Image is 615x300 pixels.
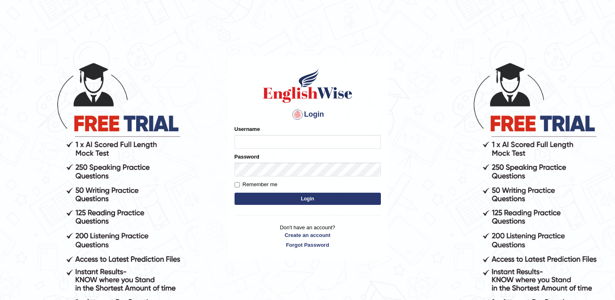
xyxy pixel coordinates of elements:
a: Forgot Password [235,241,381,249]
input: Remember me [235,182,240,187]
p: Don't have an account? [235,224,381,249]
img: Logo of English Wise sign in for intelligent practice with AI [261,67,354,104]
label: Username [235,125,260,133]
button: Login [235,193,381,205]
label: Remember me [235,180,278,189]
h4: Login [235,108,381,121]
label: Password [235,153,259,161]
a: Create an account [235,231,381,239]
